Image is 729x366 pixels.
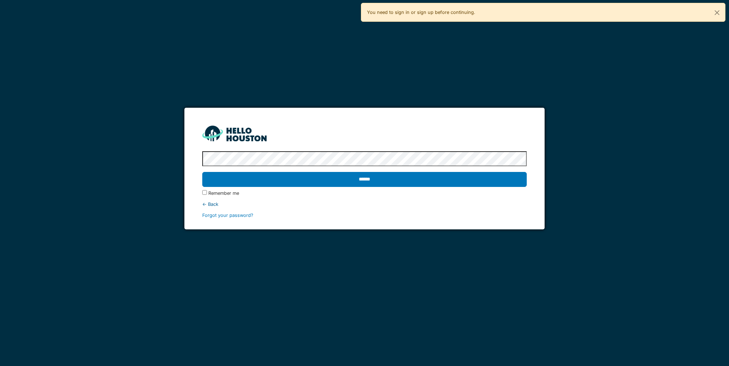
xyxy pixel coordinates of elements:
[202,201,526,208] div: ← Back
[709,3,725,22] button: Close
[208,190,239,197] label: Remember me
[202,126,267,141] img: HH_line-BYnF2_Hg.png
[202,213,253,218] a: Forgot your password?
[361,3,725,22] div: You need to sign in or sign up before continuing.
